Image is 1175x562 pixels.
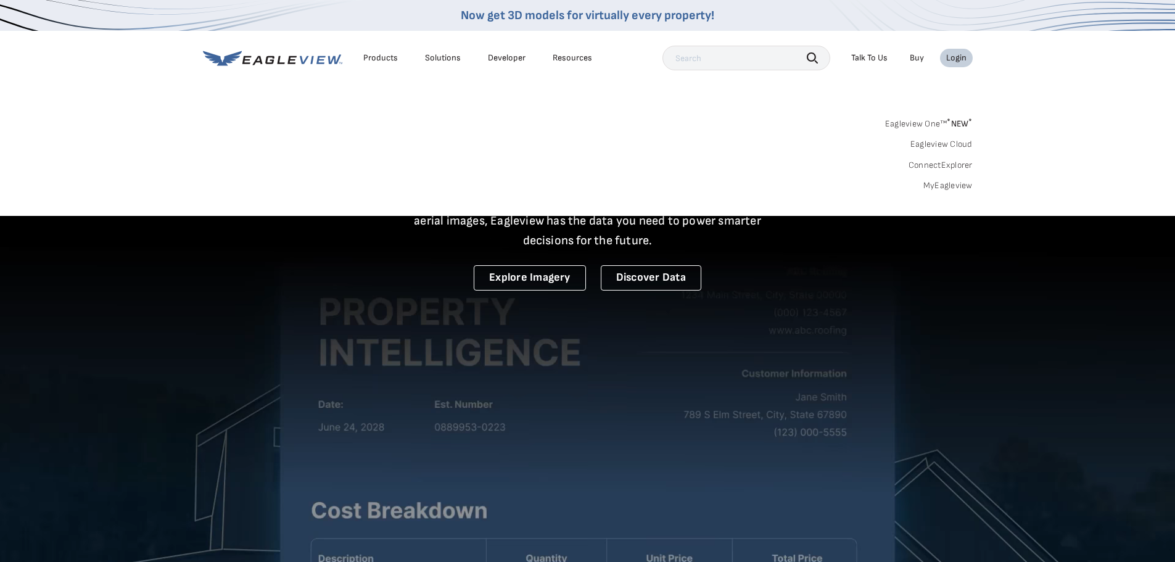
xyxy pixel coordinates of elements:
[474,265,586,291] a: Explore Imagery
[601,265,701,291] a: Discover Data
[662,46,830,70] input: Search
[553,52,592,64] div: Resources
[461,8,714,23] a: Now get 3D models for virtually every property!
[946,52,967,64] div: Login
[923,180,973,191] a: MyEagleview
[399,191,777,250] p: A new era starts here. Built on more than 3.5 billion high-resolution aerial images, Eagleview ha...
[910,52,924,64] a: Buy
[910,139,973,150] a: Eagleview Cloud
[851,52,888,64] div: Talk To Us
[488,52,526,64] a: Developer
[363,52,398,64] div: Products
[947,118,972,129] span: NEW
[909,160,973,171] a: ConnectExplorer
[885,115,973,129] a: Eagleview One™*NEW*
[425,52,461,64] div: Solutions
